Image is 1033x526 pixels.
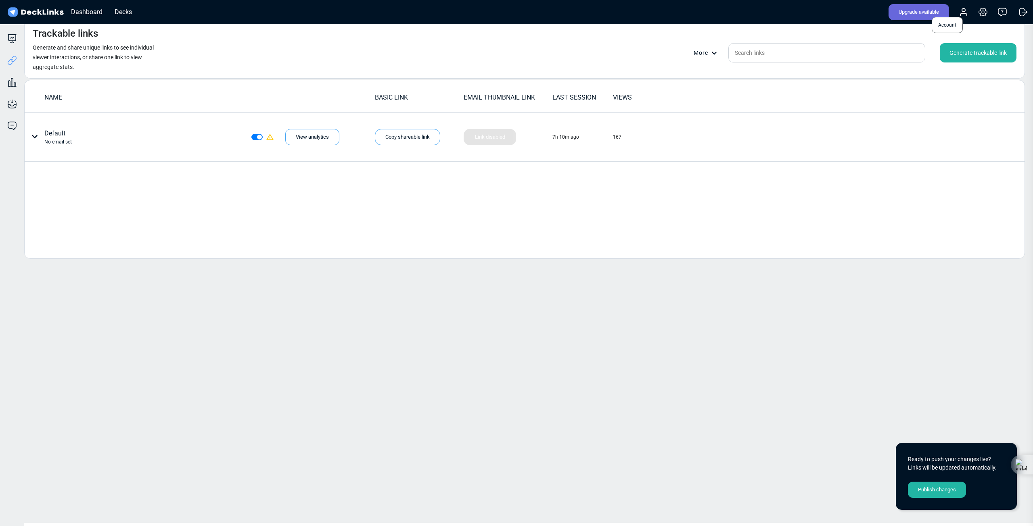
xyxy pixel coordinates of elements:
div: Publish changes [908,482,966,498]
span: Account [932,17,963,33]
div: NAME [44,93,374,102]
img: DeckLinks [6,6,65,18]
div: No email set [44,138,72,146]
div: View analytics [285,129,339,145]
td: BASIC LINK [374,92,463,106]
div: Decks [111,7,136,17]
div: Dashboard [67,7,107,17]
div: More [694,49,722,57]
div: Upgrade available [889,4,949,20]
div: 167 [613,133,621,141]
small: Generate and share unique links to see individual viewer interactions, or share one link to view ... [33,44,154,70]
div: 7h 10m ago [552,133,579,141]
div: Copy shareable link [375,129,440,145]
h4: Trackable links [33,28,98,40]
div: Default [44,129,72,146]
div: Generate trackable link [940,43,1016,62]
div: VIEWS [613,93,673,102]
input: Search links [728,43,925,62]
div: LAST SESSION [552,93,612,102]
td: EMAIL THUMBNAIL LINK [463,92,552,106]
div: Ready to push your changes live? Links will be updated automatically. [908,455,1005,472]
